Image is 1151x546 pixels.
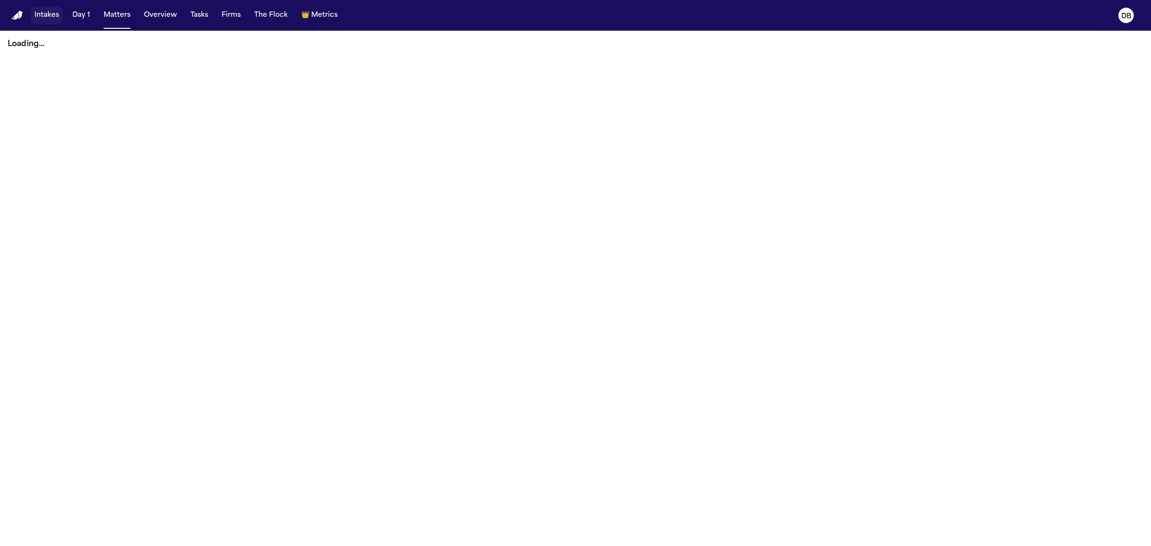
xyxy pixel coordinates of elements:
button: Matters [100,7,134,24]
button: Intakes [31,7,63,24]
button: Firms [218,7,245,24]
button: The Flock [250,7,292,24]
button: Tasks [187,7,212,24]
img: Finch Logo [12,11,23,20]
button: Overview [140,7,181,24]
button: Day 1 [69,7,94,24]
button: crownMetrics [297,7,341,24]
a: Home [12,11,23,20]
p: Loading... [8,38,1143,50]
